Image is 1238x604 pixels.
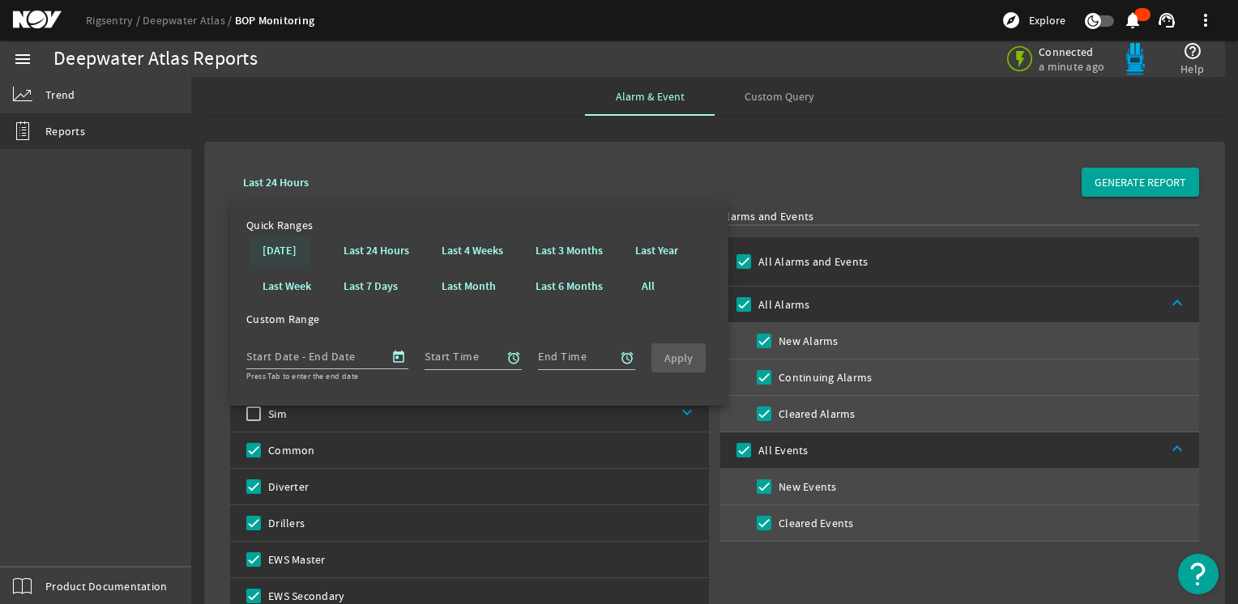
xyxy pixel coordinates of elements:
[1039,45,1108,59] span: Connected
[265,588,344,604] label: EWS Secondary
[143,13,235,28] a: Deepwater Atlas
[265,515,305,531] label: Drillers
[1001,11,1021,30] mat-icon: explore
[745,91,814,102] span: Custom Query
[331,236,422,266] button: Last 24 Hours
[755,296,810,313] label: All Alarms
[755,442,809,458] label: All Events
[13,49,32,69] mat-icon: menu
[1039,59,1108,74] span: a minute ago
[1157,11,1176,30] mat-icon: support_agent
[246,349,356,364] mat-label: Start Date - End Date
[45,578,167,594] span: Product Documentation
[230,168,322,197] button: Last 24 Hours
[389,347,408,367] button: Open calendar
[1095,174,1186,190] span: GENERATE REPORT
[265,551,326,568] label: EWS Master
[523,272,616,301] button: Last 6 Months
[775,515,854,531] label: Cleared Events
[53,51,258,67] div: Deepwater Atlas Reports
[344,279,398,295] b: Last 7 Days
[442,243,503,259] b: Last 4 Weeks
[1178,554,1219,594] button: Open Resource Center
[622,272,674,301] button: All
[1119,43,1151,75] img: Bluepod.svg
[265,479,309,495] label: Diverter
[263,243,297,259] b: [DATE]
[536,279,603,295] b: Last 6 Months
[506,351,521,365] mat-icon: alarm
[620,351,634,365] mat-icon: alarm
[265,406,287,422] label: Sim
[45,87,75,103] span: Trend
[344,243,409,259] b: Last 24 Hours
[536,243,603,259] b: Last 3 Months
[1180,61,1204,77] span: Help
[616,91,685,102] span: Alarm & Event
[265,442,315,458] label: Common
[720,208,1199,224] div: Alarms and Events
[1082,168,1199,197] button: GENERATE REPORT
[1186,1,1225,40] button: more_vert
[263,279,311,295] b: Last Week
[1183,41,1202,61] mat-icon: help_outline
[523,236,616,266] button: Last 3 Months
[775,406,856,422] label: Cleared Alarms
[45,123,85,139] span: Reports
[1029,12,1065,28] span: Explore
[775,369,872,385] label: Continuing Alarms
[1123,11,1142,30] mat-icon: notifications
[622,236,691,266] button: Last Year
[246,347,299,366] input: Start Date
[429,236,516,266] button: Last 4 Weeks
[755,253,868,270] label: All Alarms and Events
[246,369,358,381] mat-hint: Press Tab to enter the end date
[246,312,319,326] span: Custom Range
[442,279,496,295] b: Last Month
[250,272,324,301] button: Last Week
[429,272,509,301] button: Last Month
[250,236,309,266] button: [DATE]
[331,272,411,301] button: Last 7 Days
[775,479,837,495] label: New Events
[243,175,309,190] b: Last 24 Hours
[246,218,313,232] span: Quick Ranges
[235,13,315,28] a: BOP Monitoring
[995,7,1072,33] button: Explore
[86,13,143,28] a: Rigsentry
[312,347,378,366] input: End Date
[775,333,839,349] label: New Alarms
[642,279,655,295] b: All
[635,243,678,259] b: Last Year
